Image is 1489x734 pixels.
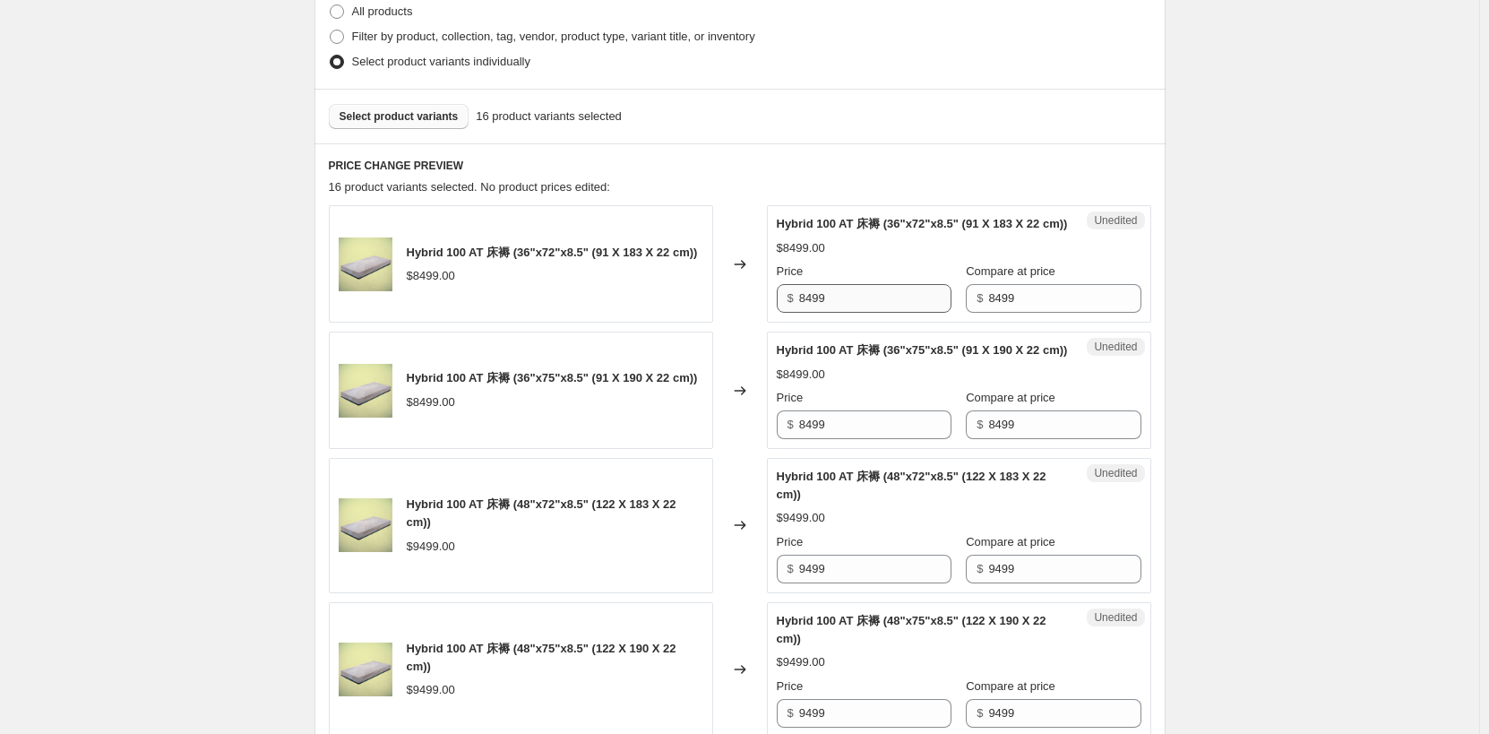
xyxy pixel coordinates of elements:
[352,55,530,68] span: Select product variants individually
[339,364,392,418] img: NEW_Productimage_Mattress_HYBRID100AT_80x.jpg
[977,418,983,431] span: $
[777,653,825,671] div: $9499.00
[1094,610,1137,625] span: Unedited
[407,497,676,529] span: Hybrid 100 AT 床褥 (48"x72"x8.5" (122 X 183 X 22 cm))
[407,642,676,673] span: Hybrid 100 AT 床褥 (48"x75"x8.5" (122 X 190 X 22 cm))
[777,509,825,527] div: $9499.00
[1094,340,1137,354] span: Unedited
[777,217,1068,230] span: Hybrid 100 AT 床褥 (36"x72"x8.5" (91 X 183 X 22 cm))
[966,679,1055,693] span: Compare at price
[966,264,1055,278] span: Compare at price
[777,679,804,693] span: Price
[777,391,804,404] span: Price
[977,562,983,575] span: $
[966,391,1055,404] span: Compare at price
[977,291,983,305] span: $
[977,706,983,720] span: $
[352,30,755,43] span: Filter by product, collection, tag, vendor, product type, variant title, or inventory
[788,706,794,720] span: $
[339,498,392,552] img: NEW_Productimage_Mattress_HYBRID100AT_80x.jpg
[777,366,825,384] div: $8499.00
[340,109,459,124] span: Select product variants
[1094,466,1137,480] span: Unedited
[329,180,610,194] span: 16 product variants selected. No product prices edited:
[407,267,455,285] div: $8499.00
[777,343,1068,357] span: Hybrid 100 AT 床褥 (36"x75"x8.5" (91 X 190 X 22 cm))
[777,239,825,257] div: $8499.00
[777,470,1046,501] span: Hybrid 100 AT 床褥 (48"x72"x8.5" (122 X 183 X 22 cm))
[339,643,392,696] img: NEW_Productimage_Mattress_HYBRID100AT_80x.jpg
[476,108,622,125] span: 16 product variants selected
[407,393,455,411] div: $8499.00
[788,562,794,575] span: $
[966,535,1055,548] span: Compare at price
[788,291,794,305] span: $
[339,237,392,291] img: NEW_Productimage_Mattress_HYBRID100AT_80x.jpg
[329,159,1151,173] h6: PRICE CHANGE PREVIEW
[777,264,804,278] span: Price
[407,246,698,259] span: Hybrid 100 AT 床褥 (36"x72"x8.5" (91 X 183 X 22 cm))
[407,371,698,384] span: Hybrid 100 AT 床褥 (36"x75"x8.5" (91 X 190 X 22 cm))
[407,681,455,699] div: $9499.00
[1094,213,1137,228] span: Unedited
[777,535,804,548] span: Price
[407,538,455,556] div: $9499.00
[777,614,1046,645] span: Hybrid 100 AT 床褥 (48"x75"x8.5" (122 X 190 X 22 cm))
[788,418,794,431] span: $
[329,104,469,129] button: Select product variants
[352,4,413,18] span: All products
